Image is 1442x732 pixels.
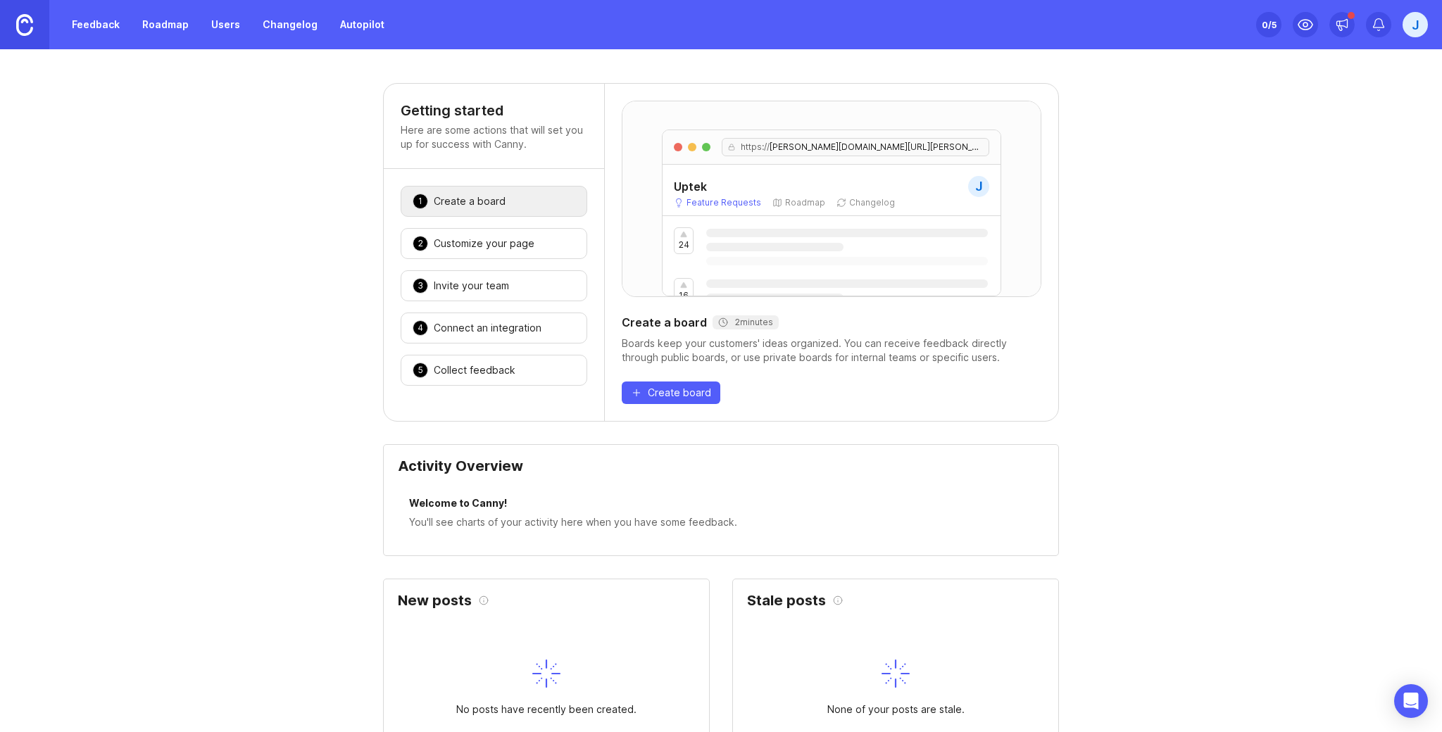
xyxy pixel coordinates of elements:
[401,101,587,120] h4: Getting started
[398,593,472,607] h2: New posts
[401,123,587,151] p: Here are some actions that will set you up for success with Canny.
[735,141,770,153] span: https://
[785,197,825,208] p: Roadmap
[532,660,560,688] img: svg+xml;base64,PHN2ZyB3aWR0aD0iNDAiIGhlaWdodD0iNDAiIGZpbGw9Im5vbmUiIHhtbG5zPSJodHRwOi8vd3d3LnczLm...
[413,236,428,251] div: 2
[434,279,509,293] div: Invite your team
[413,320,428,336] div: 4
[203,12,249,37] a: Users
[622,336,1041,365] div: Boards keep your customers' ideas organized. You can receive feedback directly through public boa...
[409,496,1033,515] div: Welcome to Canny!
[882,660,910,688] img: svg+xml;base64,PHN2ZyB3aWR0aD0iNDAiIGhlaWdodD0iNDAiIGZpbGw9Im5vbmUiIHhtbG5zPSJodHRwOi8vd3d3LnczLm...
[332,12,393,37] a: Autopilot
[968,176,989,197] div: J
[770,141,981,153] span: [PERSON_NAME][DOMAIN_NAME][URL][PERSON_NAME]
[456,702,637,717] div: No posts have recently been created.
[254,12,326,37] a: Changelog
[679,290,689,301] p: 16
[686,197,761,208] p: Feature Requests
[413,362,428,378] div: 5
[434,363,515,377] div: Collect feedback
[648,386,711,400] span: Create board
[1262,15,1277,34] div: 0 /5
[434,236,534,251] div: Customize your page
[1403,12,1428,37] button: J
[409,515,1033,530] div: You'll see charts of your activity here when you have some feedback.
[63,12,128,37] a: Feedback
[16,14,33,36] img: Canny Home
[134,12,197,37] a: Roadmap
[622,314,1041,331] div: Create a board
[1394,684,1428,718] div: Open Intercom Messenger
[413,194,428,209] div: 1
[398,459,1044,484] div: Activity Overview
[747,593,826,607] h2: Stale posts
[434,321,541,335] div: Connect an integration
[849,197,895,208] p: Changelog
[622,381,720,404] button: Create board
[413,278,428,294] div: 3
[1256,12,1281,37] button: 0/5
[674,178,707,195] h5: Uptek
[679,239,689,251] p: 24
[827,702,965,717] div: None of your posts are stale.
[718,317,773,328] div: 2 minutes
[434,194,506,208] div: Create a board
